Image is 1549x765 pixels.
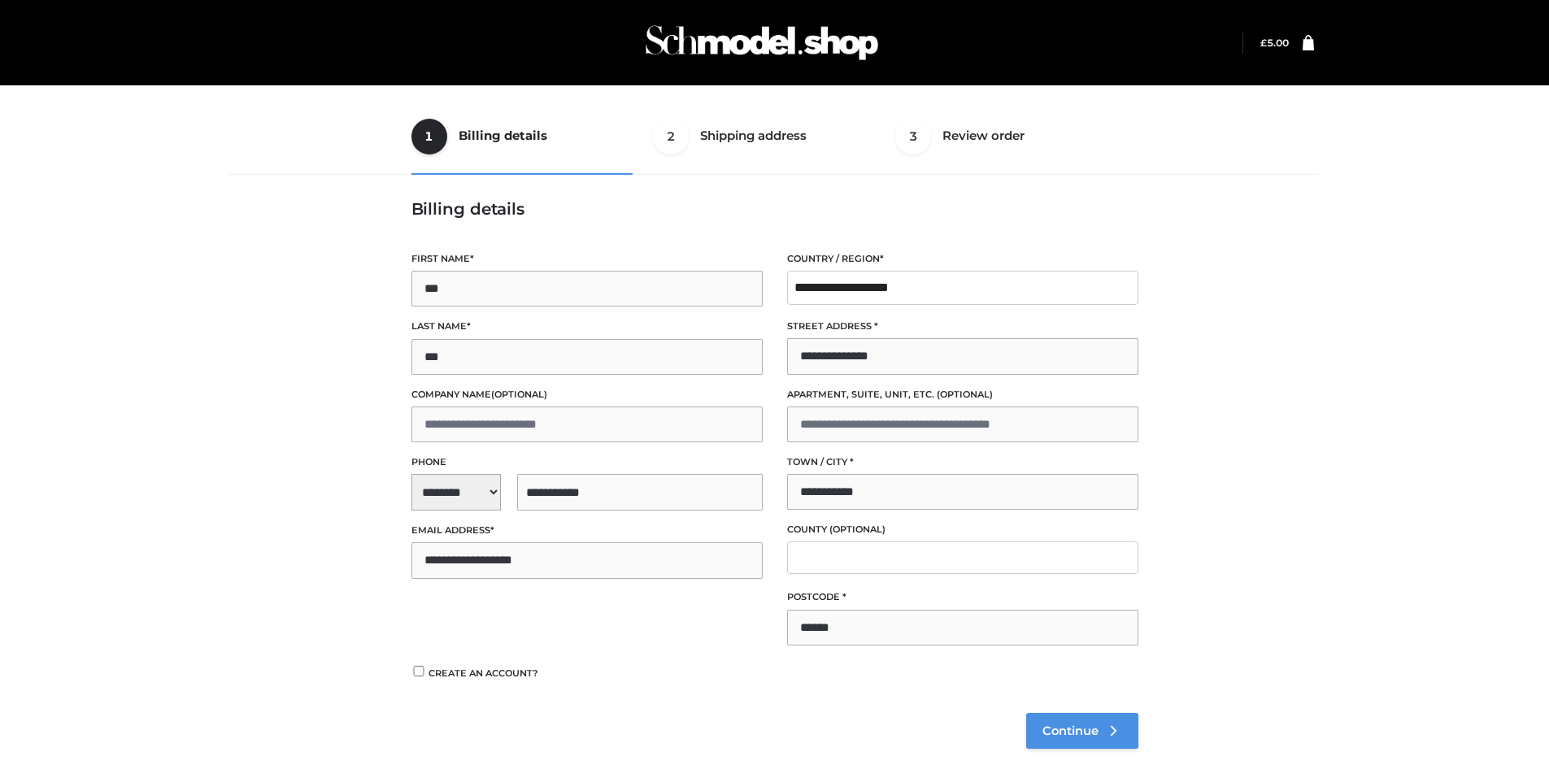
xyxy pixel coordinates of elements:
label: First name [411,251,763,267]
bdi: 5.00 [1260,37,1289,49]
label: Country / Region [787,251,1138,267]
img: Schmodel Admin 964 [640,11,884,75]
span: (optional) [491,389,547,400]
label: Town / City [787,454,1138,470]
span: Continue [1042,724,1099,738]
a: Continue [1026,713,1138,749]
input: Create an account? [411,666,426,676]
label: Phone [411,454,763,470]
span: Create an account? [429,667,538,679]
h3: Billing details [411,199,1138,219]
label: Last name [411,319,763,334]
a: £5.00 [1260,37,1289,49]
label: Email address [411,523,763,538]
label: Company name [411,387,763,402]
span: (optional) [829,524,885,535]
label: County [787,522,1138,537]
label: Apartment, suite, unit, etc. [787,387,1138,402]
label: Street address [787,319,1138,334]
label: Postcode [787,589,1138,605]
span: (optional) [937,389,993,400]
span: £ [1260,37,1267,49]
